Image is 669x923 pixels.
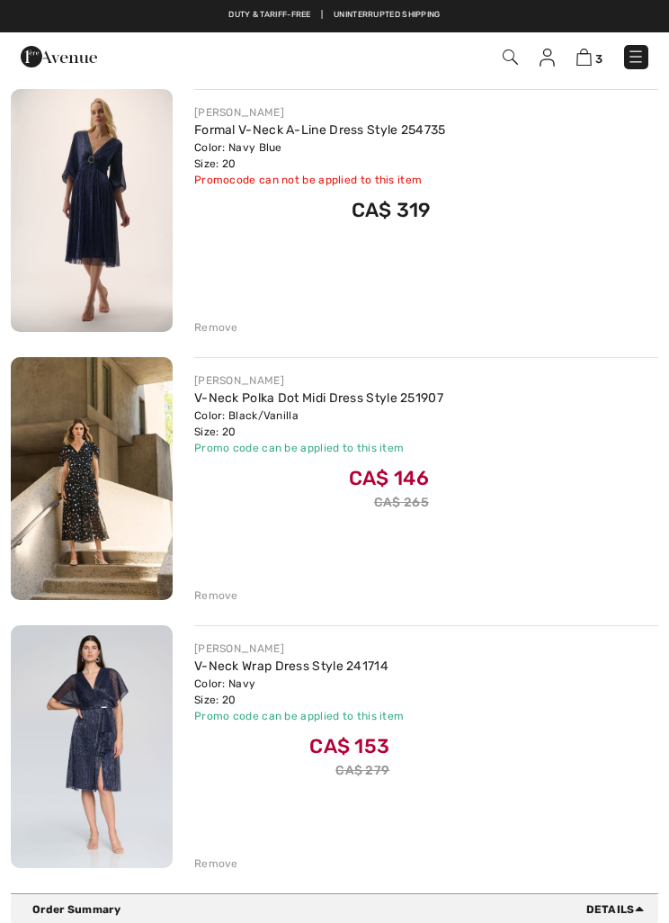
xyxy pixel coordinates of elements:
[194,139,446,172] div: Color: Navy Blue Size: 20
[595,52,602,66] span: 3
[627,48,645,66] img: Menu
[21,49,97,64] a: 1ère Avenue
[32,901,651,918] div: Order Summary
[194,641,404,657] div: [PERSON_NAME]
[576,49,592,66] img: Shopping Bag
[503,49,518,65] img: Search
[352,198,432,222] span: CA$ 319
[194,122,446,138] a: Formal V-Neck A-Line Dress Style 254735
[194,659,388,674] a: V-Neck Wrap Dress Style 241714
[576,48,602,67] a: 3
[194,172,446,188] div: Promocode can not be applied to this item
[194,372,443,389] div: [PERSON_NAME]
[194,587,238,604] div: Remove
[11,357,173,600] img: V-Neck Polka Dot Midi Dress Style 251907
[194,390,443,406] a: V-Neck Polka Dot Midi Dress Style 251907
[194,676,404,708] div: Color: Navy Size: 20
[349,466,429,490] span: CA$ 146
[194,408,443,440] div: Color: Black/Vanilla Size: 20
[194,856,238,872] div: Remove
[21,39,97,75] img: 1ère Avenue
[194,708,404,724] div: Promo code can be applied to this item
[309,734,389,758] span: CA$ 153
[194,440,443,456] div: Promo code can be applied to this item
[11,625,173,868] img: V-Neck Wrap Dress Style 241714
[374,495,429,510] s: CA$ 265
[194,104,446,121] div: [PERSON_NAME]
[11,89,173,332] img: Formal V-Neck A-Line Dress Style 254735
[540,49,555,67] img: My Info
[335,763,389,778] s: CA$ 279
[194,319,238,336] div: Remove
[586,901,651,918] span: Details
